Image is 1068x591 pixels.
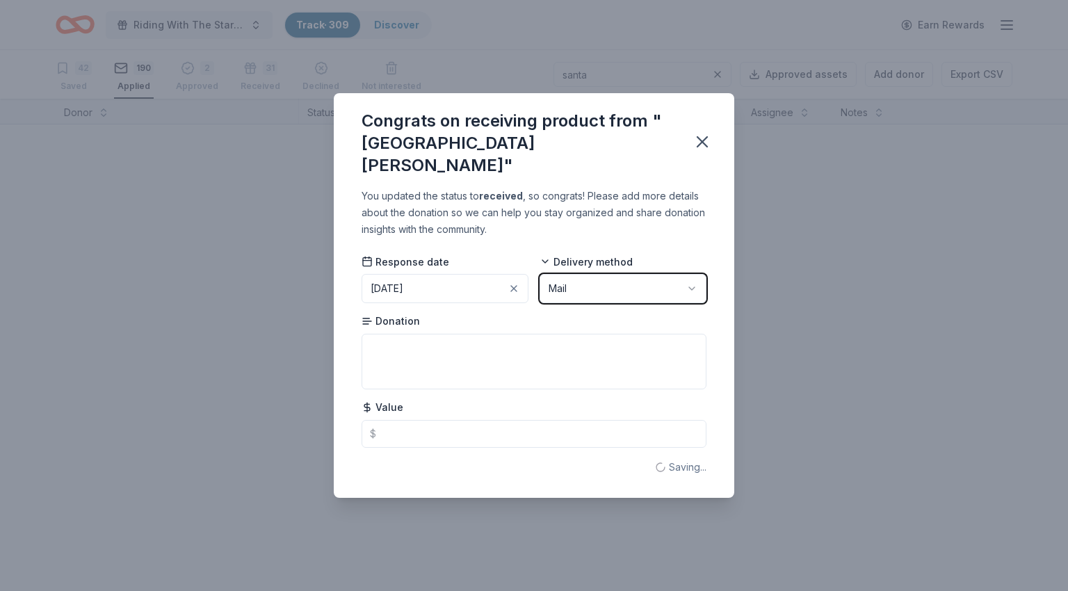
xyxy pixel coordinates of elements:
[371,280,403,297] div: [DATE]
[362,188,706,238] div: You updated the status to , so congrats! Please add more details about the donation so we can hel...
[479,190,523,202] b: received
[362,400,403,414] span: Value
[362,110,676,177] div: Congrats on receiving product from "[GEOGRAPHIC_DATA][PERSON_NAME]"
[362,314,420,328] span: Donation
[362,255,449,269] span: Response date
[362,274,528,303] button: [DATE]
[540,255,633,269] span: Delivery method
